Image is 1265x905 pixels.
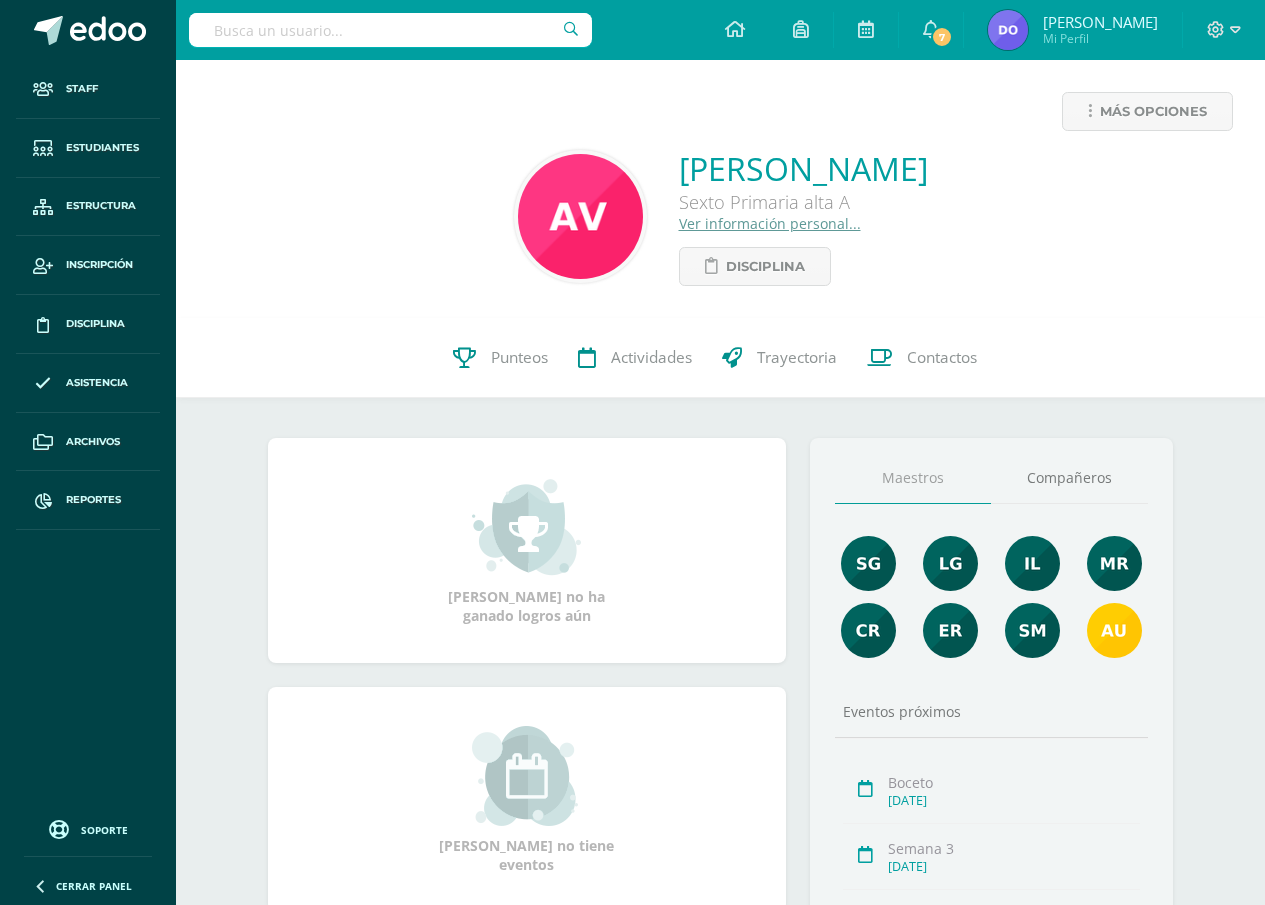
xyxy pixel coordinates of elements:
a: Reportes [16,471,160,530]
img: ee35f1b59b936e17b4e16123131ca31e.png [841,536,896,591]
span: [PERSON_NAME] [1043,12,1158,32]
a: Disciplina [679,247,831,286]
img: event_small.png [472,726,581,826]
a: Punteos [438,318,563,398]
span: Asistencia [66,375,128,391]
a: Contactos [852,318,992,398]
span: Actividades [611,347,692,368]
img: 54d9a80d9f56fac8a85f7241f232bb14.png [518,154,643,279]
img: 995ea58681eab39e12b146a705900397.png [1005,536,1060,591]
div: [PERSON_NAME] no tiene eventos [427,726,627,874]
img: 104ce5d173fec743e2efb93366794204.png [841,603,896,658]
a: Actividades [563,318,707,398]
span: Más opciones [1100,93,1207,130]
a: Maestros [835,453,992,504]
span: Mi Perfil [1043,30,1158,47]
a: Staff [16,60,160,119]
a: Estudiantes [16,119,160,178]
span: Estructura [66,198,136,214]
a: Soporte [24,815,152,842]
a: Más opciones [1062,92,1233,131]
span: 7 [931,26,953,48]
span: Punteos [491,347,548,368]
img: cd05dac24716e1ad0a13f18e66b2a6d1.png [923,536,978,591]
div: [DATE] [888,858,1140,875]
a: Compañeros [991,453,1148,504]
a: Asistencia [16,354,160,413]
div: Boceto [888,773,1140,792]
span: Staff [66,81,98,97]
div: Sexto Primaria alta A [679,190,928,214]
a: [PERSON_NAME] [679,147,928,190]
div: Eventos próximos [835,702,1148,721]
a: Ver información personal... [679,214,861,233]
a: Estructura [16,178,160,237]
span: Soporte [81,823,128,837]
span: Trayectoria [757,347,837,368]
div: Semana 3 [888,839,1140,858]
span: Disciplina [66,316,125,332]
a: Inscripción [16,236,160,295]
a: Disciplina [16,295,160,354]
img: 6ee8f939e44d4507d8a11da0a8fde545.png [923,603,978,658]
span: Archivos [66,434,120,450]
span: Disciplina [726,248,805,285]
img: 6e5fe0f518d889198993e8d3934614a7.png [1005,603,1060,658]
span: Contactos [907,347,977,368]
img: 580415d45c0d8f7ad9595d428b689caf.png [988,10,1028,50]
input: Busca un usuario... [189,13,592,47]
div: [DATE] [888,792,1140,809]
div: [PERSON_NAME] no ha ganado logros aún [427,477,627,625]
span: Estudiantes [66,140,139,156]
img: de7dd2f323d4d3ceecd6bfa9930379e0.png [1087,536,1142,591]
span: Cerrar panel [56,879,132,893]
span: Inscripción [66,257,133,273]
a: Trayectoria [707,318,852,398]
span: Reportes [66,492,121,508]
img: achievement_small.png [472,477,581,577]
a: Archivos [16,413,160,472]
img: 64a9719c1cc1ef513aa09b53fb69bc95.png [1087,603,1142,658]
